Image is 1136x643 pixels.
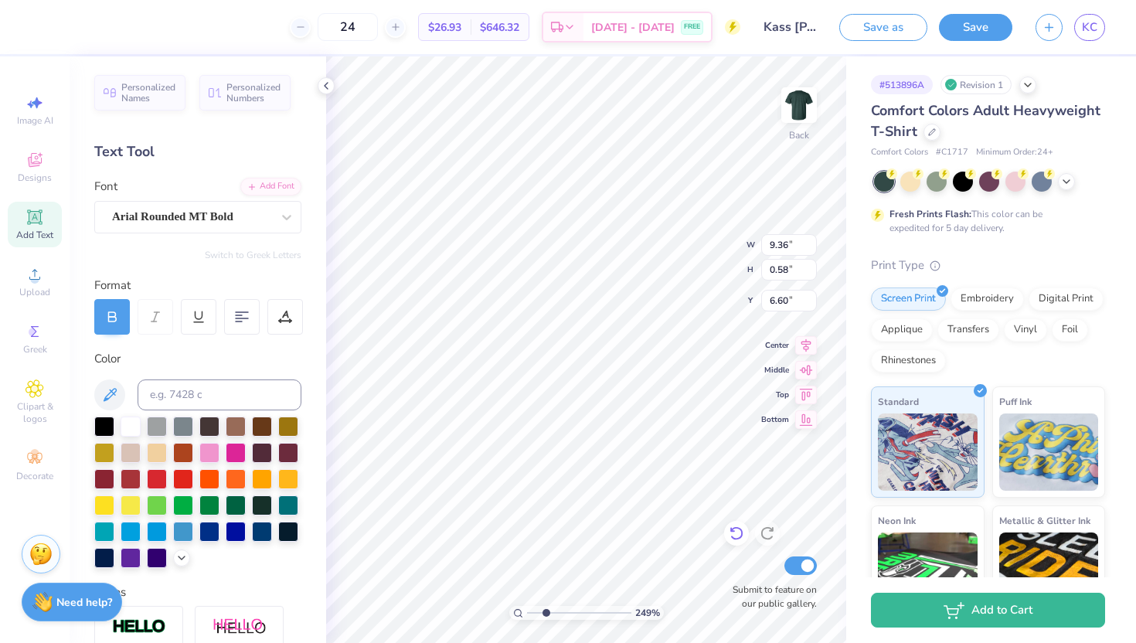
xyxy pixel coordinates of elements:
[761,414,789,425] span: Bottom
[16,229,53,241] span: Add Text
[240,178,301,196] div: Add Font
[871,146,928,159] span: Comfort Colors
[871,257,1105,274] div: Print Type
[761,340,789,351] span: Center
[18,172,52,184] span: Designs
[889,208,971,220] strong: Fresh Prints Flash:
[839,14,927,41] button: Save as
[761,390,789,400] span: Top
[17,114,53,127] span: Image AI
[784,90,815,121] img: Back
[94,583,301,601] div: Styles
[635,606,660,620] span: 249 %
[1029,287,1104,311] div: Digital Print
[1052,318,1088,342] div: Foil
[684,22,700,32] span: FREE
[951,287,1024,311] div: Embroidery
[8,400,62,425] span: Clipart & logos
[878,413,978,491] img: Standard
[752,12,828,43] input: Untitled Design
[939,14,1012,41] button: Save
[121,82,176,104] span: Personalized Names
[871,593,1105,628] button: Add to Cart
[226,82,281,104] span: Personalized Numbers
[999,512,1090,529] span: Metallic & Glitter Ink
[789,128,809,142] div: Back
[428,19,461,36] span: $26.93
[940,75,1012,94] div: Revision 1
[56,595,112,610] strong: Need help?
[205,249,301,261] button: Switch to Greek Letters
[999,393,1032,410] span: Puff Ink
[94,277,303,294] div: Format
[724,583,817,611] label: Submit to feature on our public gallery.
[761,365,789,376] span: Middle
[1074,14,1105,41] a: KC
[591,19,675,36] span: [DATE] - [DATE]
[23,343,47,356] span: Greek
[871,287,946,311] div: Screen Print
[213,617,267,637] img: Shadow
[871,101,1100,141] span: Comfort Colors Adult Heavyweight T-Shirt
[318,13,378,41] input: – –
[871,318,933,342] div: Applique
[871,75,933,94] div: # 513896A
[936,146,968,159] span: # C1717
[871,349,946,373] div: Rhinestones
[937,318,999,342] div: Transfers
[878,532,978,610] img: Neon Ink
[138,379,301,410] input: e.g. 7428 c
[878,512,916,529] span: Neon Ink
[94,178,117,196] label: Font
[1082,19,1097,36] span: KC
[889,207,1080,235] div: This color can be expedited for 5 day delivery.
[16,470,53,482] span: Decorate
[94,141,301,162] div: Text Tool
[112,618,166,636] img: Stroke
[1004,318,1047,342] div: Vinyl
[976,146,1053,159] span: Minimum Order: 24 +
[999,532,1099,610] img: Metallic & Glitter Ink
[999,413,1099,491] img: Puff Ink
[480,19,519,36] span: $646.32
[94,350,301,368] div: Color
[878,393,919,410] span: Standard
[19,286,50,298] span: Upload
